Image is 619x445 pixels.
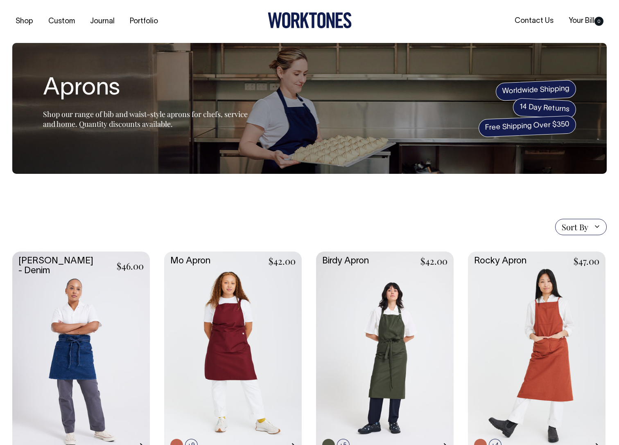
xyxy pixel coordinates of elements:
[45,15,78,28] a: Custom
[478,115,576,137] span: Free Shipping Over $350
[87,15,118,28] a: Journal
[594,17,603,26] span: 0
[127,15,161,28] a: Portfolio
[43,76,248,102] h1: Aprons
[43,109,248,129] span: Shop our range of bib and waist-style aprons for chefs, service and home. Quantity discounts avai...
[565,14,607,28] a: Your Bill0
[495,80,576,101] span: Worldwide Shipping
[12,15,36,28] a: Shop
[511,14,557,28] a: Contact Us
[562,222,588,232] span: Sort By
[513,98,576,119] span: 14 Day Returns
